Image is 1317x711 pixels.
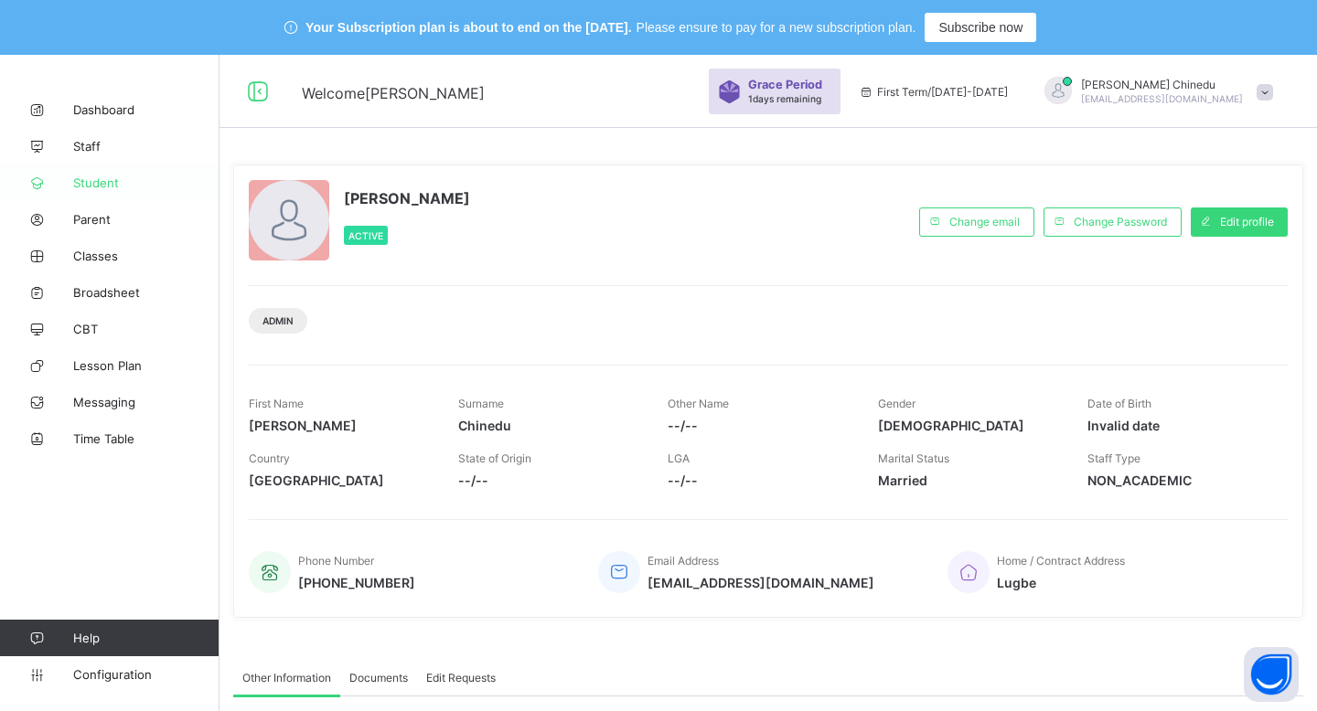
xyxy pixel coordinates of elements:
span: Help [73,631,219,645]
span: Student [73,175,219,190]
span: [PERSON_NAME] [249,418,431,433]
span: Parent [73,212,219,227]
span: Change Password [1074,215,1167,228]
span: Email Address [648,554,719,568]
span: First Name [249,397,304,410]
span: [PERSON_NAME] Chinedu [1081,78,1243,91]
span: Active [348,230,383,241]
span: Marital Status [878,451,949,465]
span: [GEOGRAPHIC_DATA] [249,472,431,488]
span: Documents [349,671,408,684]
span: Time Table [73,431,219,446]
span: CBT [73,322,219,336]
span: Edit profile [1220,215,1274,228]
span: Invalid date [1087,418,1269,433]
span: Surname [458,397,504,410]
span: Dashboard [73,102,219,117]
span: Subscribe now [938,20,1023,35]
span: Broadsheet [73,285,219,300]
span: [DEMOGRAPHIC_DATA] [878,418,1060,433]
img: sticker-purple.71386a28dfed39d6af7621340158ba97.svg [718,80,741,103]
span: Admin [262,315,294,326]
span: Lesson Plan [73,358,219,373]
span: Messaging [73,395,219,409]
span: Date of Birth [1087,397,1151,410]
span: Country [249,451,290,465]
span: Welcome [PERSON_NAME] [302,84,485,102]
button: Open asap [1244,647,1299,702]
span: Gender [878,397,915,410]
span: Grace Period [748,78,822,91]
span: Edit Requests [426,671,496,684]
span: Please ensure to pay for a new subscription plan. [637,20,916,35]
span: Change email [949,215,1020,228]
span: Other Information [242,671,331,684]
span: Staff [73,139,219,154]
span: [PERSON_NAME] [344,189,470,207]
span: Classes [73,249,219,263]
span: Phone Number [298,554,374,568]
span: Other Name [668,397,729,410]
span: session/term information [859,85,1008,99]
span: [EMAIL_ADDRESS][DOMAIN_NAME] [648,575,874,590]
span: [EMAIL_ADDRESS][DOMAIN_NAME] [1081,93,1243,104]
span: Married [878,472,1060,488]
span: Your Subscription plan is about to end on the [DATE]. [305,20,631,35]
span: Home / Contract Address [997,554,1125,568]
span: --/-- [458,472,640,488]
span: NON_ACADEMIC [1087,472,1269,488]
span: --/-- [668,418,850,433]
span: Lugbe [997,575,1125,590]
span: State of Origin [458,451,531,465]
span: Staff Type [1087,451,1140,465]
span: [PHONE_NUMBER] [298,575,415,590]
div: JeremiahChinedu [1026,77,1282,107]
span: Configuration [73,667,219,682]
span: LGA [668,451,690,465]
span: Chinedu [458,418,640,433]
span: 1 days remaining [748,93,821,104]
span: --/-- [668,472,850,488]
